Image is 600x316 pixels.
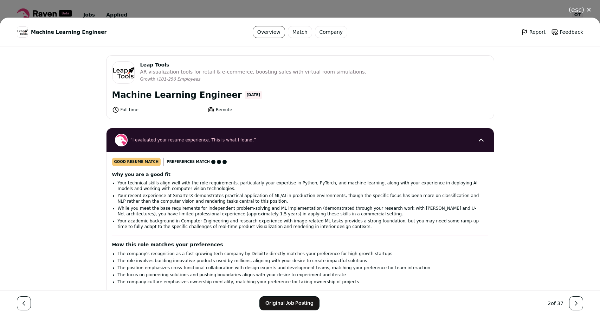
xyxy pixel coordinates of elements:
[112,158,161,166] div: good resume match
[140,68,367,75] span: AR visualization tools for retail & e-commerce, boosting sales with virtual room simulations.
[140,61,367,68] span: Leap Tools
[118,258,483,264] li: The role involves building innovative products used by millions, aligning with your desire to cre...
[112,106,204,113] li: Full time
[118,251,483,257] li: The company's recognition as a fast-growing tech company by Deloitte directly matches your prefer...
[158,77,200,82] span: 101-250 Employees
[31,29,107,36] span: Machine Learning Engineer
[130,137,470,143] span: “I evaluated your resume experience. This is what I found.”
[17,27,28,37] img: bfcbab2c7c09feba882793d09667f704fc773f86a84467dedb74b637d4c10bef.jpg
[157,77,200,82] li: /
[207,106,299,113] li: Remote
[118,265,483,271] li: The position emphasizes cross-functional collaboration with design experts and development teams,...
[118,279,483,285] li: The company culture emphasizes ownership mentality, matching your preference for taking ownership...
[118,206,483,217] li: While you meet the base requirements for independent problem-solving and ML implementation (demon...
[548,300,563,307] div: of 37
[112,241,488,248] h2: How this role matches your preferences
[288,26,312,38] a: Match
[315,26,348,38] a: Company
[112,89,242,101] h1: Machine Learning Engineer
[259,296,320,310] a: Original Job Posting
[118,218,483,229] li: Your academic background in Computer Engineering and research experience with image-related ML ta...
[140,77,157,82] li: Growth
[112,172,488,177] h2: Why you are a good fit
[112,62,134,83] img: bfcbab2c7c09feba882793d09667f704fc773f86a84467dedb74b637d4c10bef.jpg
[245,91,262,99] span: [DATE]
[118,193,483,204] li: Your recent experience at SmarterX demonstrates practical application of ML/AI in production envi...
[167,158,210,165] span: Preferences match
[548,301,551,306] span: 2
[118,272,483,278] li: The focus on pioneering solutions and pushing boundaries aligns with your desire to experiment an...
[118,180,483,191] li: Your technical skills align well with the role requirements, particularly your expertise in Pytho...
[560,2,600,18] button: Close modal
[253,26,285,38] a: Overview
[521,29,546,36] a: Report
[551,29,583,36] a: Feedback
